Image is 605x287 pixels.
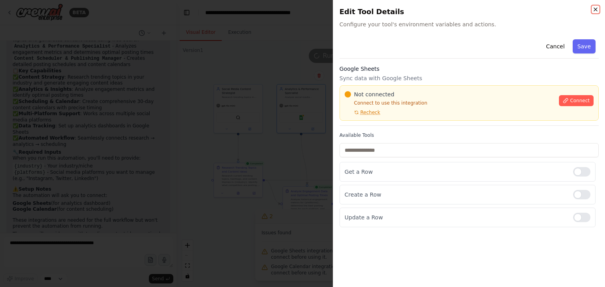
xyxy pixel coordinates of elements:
h3: Google Sheets [340,65,599,73]
p: Create a Row [345,191,567,199]
button: Save [573,39,596,53]
span: Not connected [354,90,394,98]
p: Connect to use this integration [345,100,555,106]
label: Available Tools [340,132,599,138]
span: Connect [570,98,590,104]
button: Cancel [541,39,569,53]
button: Recheck [345,109,380,116]
span: Recheck [360,109,380,116]
span: Configure your tool's environment variables and actions. [340,20,599,28]
p: Get a Row [345,168,567,176]
p: Sync data with Google Sheets [340,74,599,82]
h2: Edit Tool Details [340,6,599,17]
p: Update a Row [345,213,567,221]
button: Connect [559,95,594,106]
